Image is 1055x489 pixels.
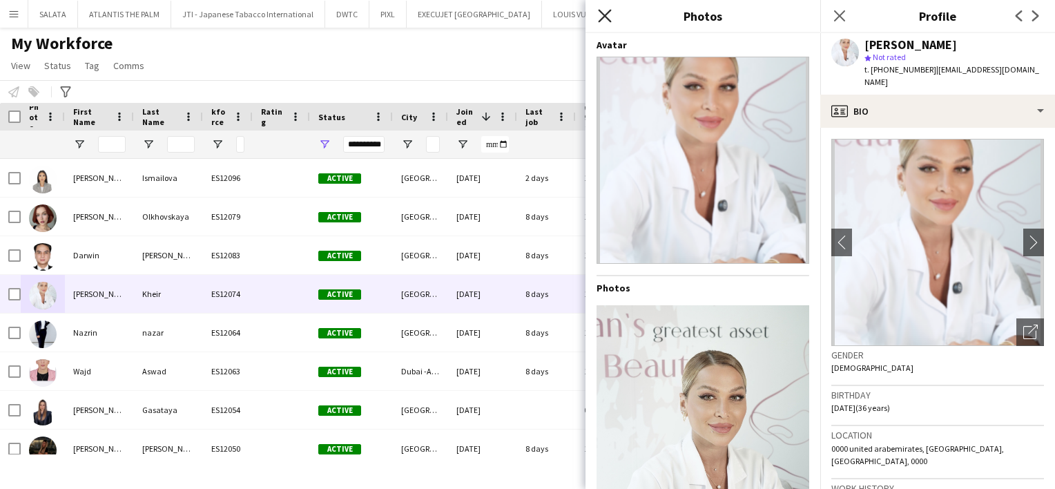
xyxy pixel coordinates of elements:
[318,289,361,300] span: Active
[73,106,109,127] span: First Name
[65,198,134,236] div: [PERSON_NAME]
[831,139,1044,346] img: Crew avatar or photo
[65,159,134,197] div: [PERSON_NAME]
[142,138,155,151] button: Open Filter Menu
[29,398,57,425] img: Claire Gasataya
[29,204,57,232] img: Anastasia Olkhovskaya
[134,430,203,468] div: [PERSON_NAME]
[29,102,40,133] span: Photo
[393,275,448,313] div: [GEOGRAPHIC_DATA]
[585,7,820,25] h3: Photos
[203,352,253,390] div: ES12063
[134,159,203,197] div: Ismailova
[318,251,361,261] span: Active
[831,403,890,413] span: [DATE] (36 years)
[448,159,517,197] div: [DATE]
[171,1,325,28] button: JTI - Japanese Tabacco International
[318,112,345,122] span: Status
[325,1,369,28] button: DWTC
[393,430,448,468] div: [GEOGRAPHIC_DATA]
[393,236,448,274] div: [GEOGRAPHIC_DATA]
[831,443,1004,466] span: 0000 united arabemirates, [GEOGRAPHIC_DATA], [GEOGRAPHIC_DATA], 0000
[393,391,448,429] div: [GEOGRAPHIC_DATA]
[65,430,134,468] div: [PERSON_NAME]
[864,64,1039,87] span: | [EMAIL_ADDRESS][DOMAIN_NAME]
[318,367,361,377] span: Active
[407,1,542,28] button: EXECUJET [GEOGRAPHIC_DATA]
[448,236,517,274] div: [DATE]
[318,405,361,416] span: Active
[576,314,630,352] div: 1
[517,314,576,352] div: 8 days
[576,430,630,468] div: 1
[11,59,30,72] span: View
[426,136,440,153] input: City Filter Input
[203,236,253,274] div: ES12083
[318,328,361,338] span: Active
[57,84,74,100] app-action-btn: Advanced filters
[820,7,1055,25] h3: Profile
[11,33,113,54] span: My Workforce
[448,314,517,352] div: [DATE]
[576,391,630,429] div: 0
[318,173,361,184] span: Active
[401,138,414,151] button: Open Filter Menu
[448,275,517,313] div: [DATE]
[318,444,361,454] span: Active
[542,1,621,28] button: LOUIS VUITTON
[517,198,576,236] div: 8 days
[448,391,517,429] div: [DATE]
[44,59,71,72] span: Status
[576,198,630,236] div: 1
[134,352,203,390] div: Aswad
[517,236,576,274] div: 8 days
[85,59,99,72] span: Tag
[873,52,906,62] span: Not rated
[448,430,517,468] div: [DATE]
[1016,318,1044,346] div: Open photos pop-in
[517,352,576,390] div: 8 days
[831,363,913,373] span: [DEMOGRAPHIC_DATA]
[65,236,134,274] div: Darwin
[108,57,150,75] a: Comms
[203,159,253,197] div: ES12096
[597,39,809,51] h4: Avatar
[98,136,126,153] input: First Name Filter Input
[456,138,469,151] button: Open Filter Menu
[134,275,203,313] div: Kheir
[820,95,1055,128] div: Bio
[831,429,1044,441] h3: Location
[167,136,195,153] input: Last Name Filter Input
[393,198,448,236] div: [GEOGRAPHIC_DATA]
[584,91,606,143] span: Jobs (last 90 days)
[211,138,224,151] button: Open Filter Menu
[29,166,57,193] img: Eliza Ismailova
[448,198,517,236] div: [DATE]
[831,389,1044,401] h3: Birthday
[211,96,228,137] span: Workforce ID
[29,320,57,348] img: Nazrin nazar
[401,112,417,122] span: City
[393,352,448,390] div: Dubai -Almamzar
[318,138,331,151] button: Open Filter Menu
[203,314,253,352] div: ES12064
[576,159,630,197] div: 1
[39,57,77,75] a: Status
[517,159,576,197] div: 2 days
[28,1,78,28] button: SALATA
[113,59,144,72] span: Comms
[29,282,57,309] img: Judith Kheir
[134,236,203,274] div: [PERSON_NAME]
[369,1,407,28] button: PIXL
[134,198,203,236] div: Olkhovskaya
[79,57,105,75] a: Tag
[517,275,576,313] div: 8 days
[65,275,134,313] div: [PERSON_NAME]
[203,198,253,236] div: ES12079
[134,391,203,429] div: Gasataya
[65,391,134,429] div: [PERSON_NAME]
[73,138,86,151] button: Open Filter Menu
[134,314,203,352] div: nazar
[864,64,936,75] span: t. [PHONE_NUMBER]
[517,430,576,468] div: 8 days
